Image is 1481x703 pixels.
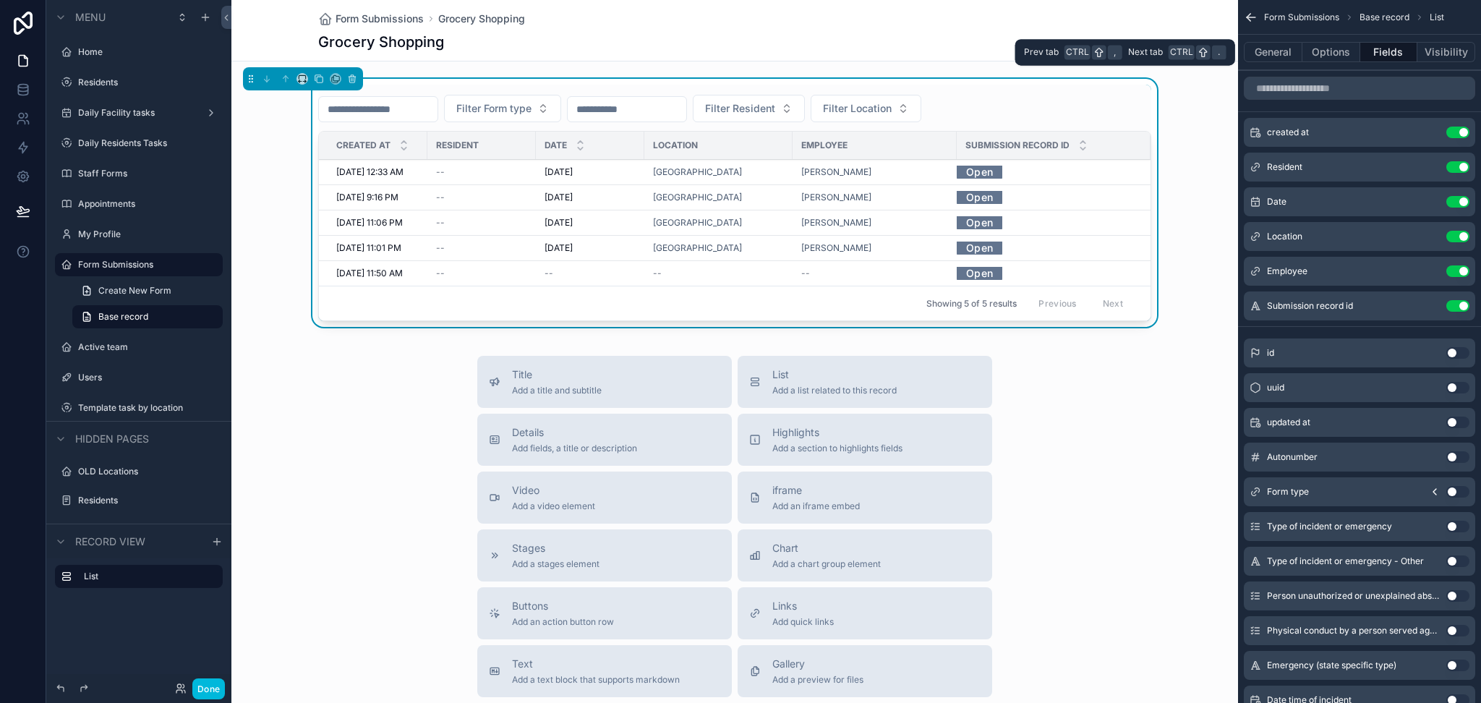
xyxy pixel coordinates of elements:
[512,674,680,686] span: Add a text block that supports markdown
[336,12,424,26] span: Form Submissions
[438,12,525,26] a: Grocery Shopping
[78,402,214,414] label: Template task by location
[801,217,871,229] a: [PERSON_NAME]
[78,466,214,477] label: OLD Locations
[78,77,214,88] a: Residents
[1267,265,1307,277] span: Employee
[1064,45,1091,59] span: Ctrl
[512,657,680,671] span: Text
[738,645,992,697] button: GalleryAdd a preview for files
[772,541,881,555] span: Chart
[1267,590,1441,602] span: Person unauthorized or unexplained absence from a program
[444,95,561,122] button: Select Button
[1302,42,1360,62] button: Options
[1267,555,1424,567] span: Type of incident or emergency - Other
[336,268,403,279] span: [DATE] 11:50 AM
[436,217,445,229] span: --
[1267,486,1309,498] span: Form type
[72,305,223,328] a: Base record
[512,558,599,570] span: Add a stages element
[1109,46,1121,58] span: ,
[653,192,742,203] a: [GEOGRAPHIC_DATA]
[512,500,595,512] span: Add a video element
[477,587,732,639] button: ButtonsAdd an action button row
[1430,12,1444,23] span: List
[78,168,214,179] label: Staff Forms
[512,599,614,613] span: Buttons
[772,674,863,686] span: Add a preview for files
[693,95,805,122] button: Select Button
[477,529,732,581] button: StagesAdd a stages element
[705,101,775,116] span: Filter Resident
[78,137,214,149] label: Daily Residents Tasks
[456,101,532,116] span: Filter Form type
[512,541,599,555] span: Stages
[1267,660,1396,671] span: Emergency (state specific type)
[772,500,860,512] span: Add an iframe embed
[75,10,106,25] span: Menu
[436,242,445,254] span: --
[545,192,573,203] span: [DATE]
[512,425,637,440] span: Details
[772,425,902,440] span: Highlights
[772,367,897,382] span: List
[436,166,445,178] span: --
[1024,46,1059,58] span: Prev tab
[801,192,871,203] a: [PERSON_NAME]
[78,372,214,383] label: Users
[78,229,214,240] label: My Profile
[512,385,602,396] span: Add a title and subtitle
[78,107,194,119] label: Daily Facility tasks
[1267,451,1318,463] span: Autonumber
[318,32,444,52] h1: Grocery Shopping
[801,166,871,178] a: [PERSON_NAME]
[78,198,214,210] label: Appointments
[78,341,214,353] label: Active team
[84,571,211,582] label: List
[545,268,553,279] span: --
[738,529,992,581] button: ChartAdd a chart group element
[545,217,573,229] span: [DATE]
[801,242,871,254] a: [PERSON_NAME]
[738,414,992,466] button: HighlightsAdd a section to highlights fields
[823,101,892,116] span: Filter Location
[957,211,1002,234] a: Open
[1267,161,1302,173] span: Resident
[811,95,921,122] button: Select Button
[72,279,223,302] a: Create New Form
[78,259,214,270] a: Form Submissions
[1267,127,1309,138] span: created at
[653,217,742,229] span: [GEOGRAPHIC_DATA]
[653,166,742,178] a: [GEOGRAPHIC_DATA]
[1267,300,1353,312] span: Submission record id
[653,268,662,279] span: --
[1417,42,1475,62] button: Visibility
[1128,46,1163,58] span: Next tab
[1360,12,1409,23] span: Base record
[336,192,398,203] span: [DATE] 9:16 PM
[965,140,1070,151] span: Submission record id
[98,311,148,323] span: Base record
[192,678,225,699] button: Done
[78,46,214,58] a: Home
[46,558,231,602] div: scrollable content
[653,242,742,254] span: [GEOGRAPHIC_DATA]
[545,140,567,151] span: Date
[772,599,834,613] span: Links
[78,495,214,506] label: Residents
[545,242,573,254] span: [DATE]
[738,472,992,524] button: iframeAdd an iframe embed
[336,140,390,151] span: Created at
[436,140,479,151] span: Resident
